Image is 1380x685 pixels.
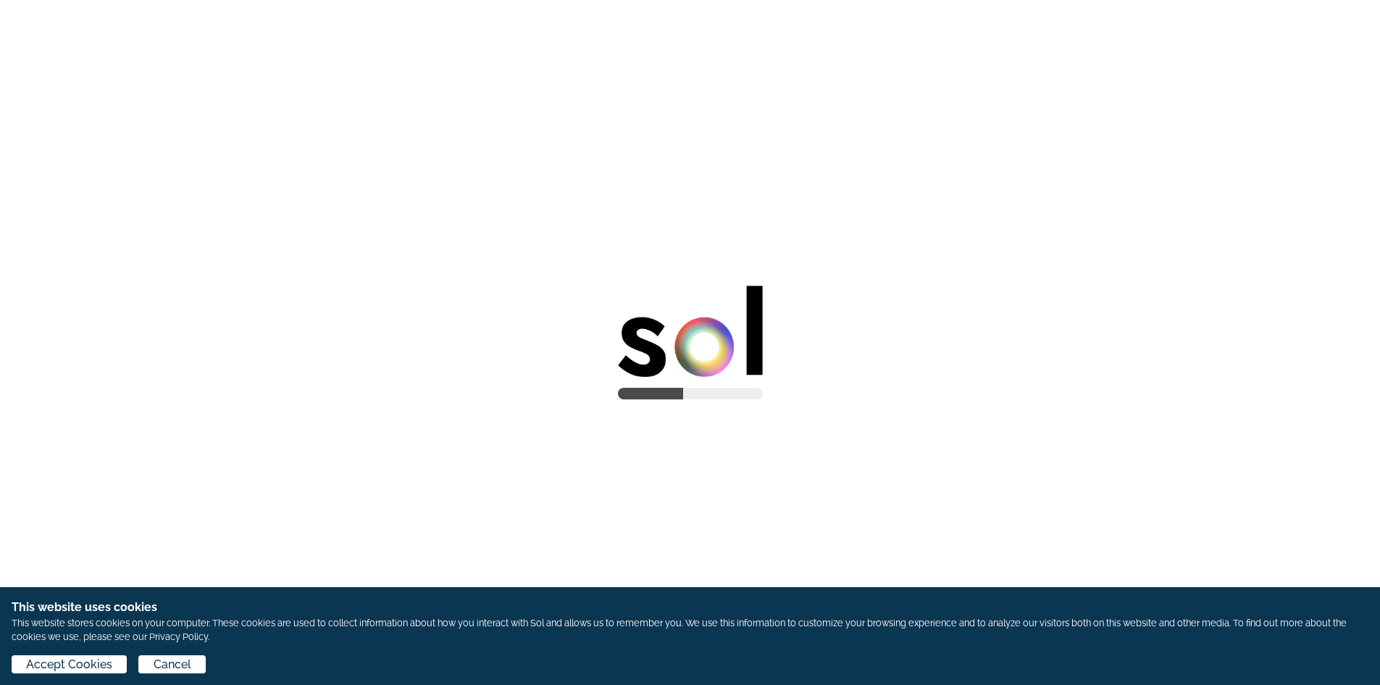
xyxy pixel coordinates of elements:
[26,656,112,673] span: Accept Cookies
[12,655,127,673] button: Accept Cookies
[12,616,1368,644] p: This website stores cookies on your computer. These cookies are used to collect information about...
[154,656,191,673] span: Cancel
[138,655,205,673] button: Cancel
[618,286,763,376] img: Holy
[12,599,1368,616] h1: This website uses cookies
